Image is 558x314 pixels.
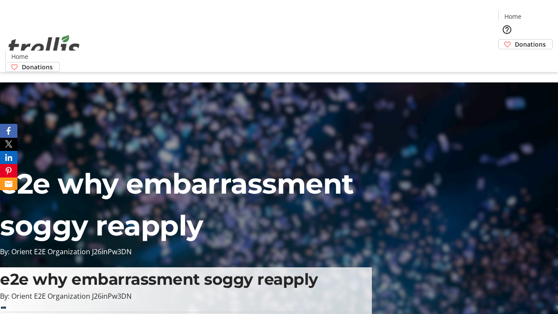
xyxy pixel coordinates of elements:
[498,49,516,67] button: Cart
[499,12,527,21] a: Home
[498,39,553,49] a: Donations
[504,12,521,21] span: Home
[6,52,34,61] a: Home
[5,62,60,72] a: Donations
[11,52,28,61] span: Home
[22,62,53,72] span: Donations
[5,25,83,69] img: Orient E2E Organization J26inPw3DN's Logo
[515,40,546,49] span: Donations
[498,21,516,38] button: Help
